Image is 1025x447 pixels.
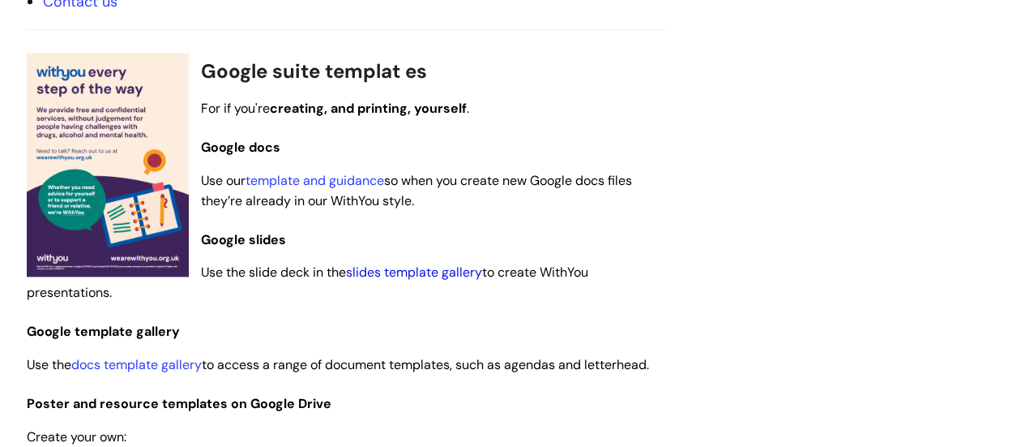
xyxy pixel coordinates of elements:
a: slides template gallery [346,264,482,281]
span: Use the slide deck in the to create WithYou presentations. [27,264,588,301]
span: For if you're . [201,100,469,117]
span: Google docs [201,139,280,156]
span: Google template gallery [27,323,180,340]
strong: creating, and printing, yourself [270,100,467,117]
a: docs template gallery [71,356,202,373]
a: template and guidance [246,172,384,189]
span: Google slides [201,231,286,248]
span: Poster and resource templates on Google Drive [27,395,331,412]
span: Google suite templat es [201,58,427,84]
span: Create your own: [27,428,126,445]
span: Use the to access a range of document templates, such as agendas and letterhead. [27,356,649,373]
span: Use our so when you create new Google docs files they’re already in our WithYou style. [201,172,632,209]
img: A sample editable poster template [27,53,189,277]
